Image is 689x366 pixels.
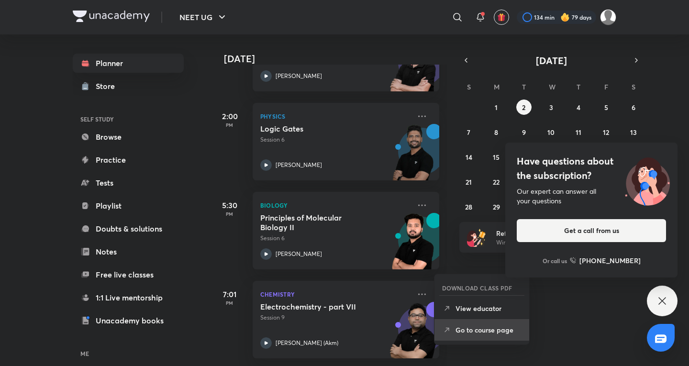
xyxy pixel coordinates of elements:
[96,80,121,92] div: Store
[260,313,411,322] p: Session 9
[579,255,641,266] h6: [PHONE_NUMBER]
[494,10,509,25] button: avatar
[517,219,666,242] button: Get a call from us
[211,111,249,122] h5: 2:00
[73,173,184,192] a: Tests
[73,11,150,22] img: Company Logo
[461,174,477,189] button: September 21, 2025
[522,82,526,91] abbr: Tuesday
[461,199,477,214] button: September 28, 2025
[260,200,411,211] p: Biology
[536,54,567,67] span: [DATE]
[632,82,635,91] abbr: Saturday
[497,13,506,22] img: avatar
[276,250,322,258] p: [PERSON_NAME]
[630,128,637,137] abbr: September 13, 2025
[516,124,532,140] button: September 9, 2025
[570,255,641,266] a: [PHONE_NUMBER]
[549,103,553,112] abbr: September 3, 2025
[260,213,379,232] h5: Principles of Molecular Biology II
[599,100,614,115] button: September 5, 2025
[494,82,500,91] abbr: Monday
[517,187,666,206] div: Our expert can answer all your questions
[489,100,504,115] button: September 1, 2025
[496,228,614,238] h6: Refer friends
[632,103,635,112] abbr: September 6, 2025
[604,82,608,91] abbr: Friday
[522,128,526,137] abbr: September 9, 2025
[276,161,322,169] p: [PERSON_NAME]
[260,302,379,311] h5: Electrochemistry - part VII
[577,82,580,91] abbr: Thursday
[456,325,522,335] p: Go to course page
[260,288,411,300] p: Chemistry
[260,234,411,243] p: Session 6
[496,238,614,247] p: Win a laptop, vouchers & more
[493,177,500,187] abbr: September 22, 2025
[473,54,630,67] button: [DATE]
[547,128,555,137] abbr: September 10, 2025
[576,128,581,137] abbr: September 11, 2025
[211,211,249,217] p: PM
[467,228,486,247] img: referral
[571,124,586,140] button: September 11, 2025
[560,12,570,22] img: streak
[522,103,525,112] abbr: September 2, 2025
[461,149,477,165] button: September 14, 2025
[211,122,249,128] p: PM
[73,54,184,73] a: Planner
[493,202,500,211] abbr: September 29, 2025
[467,128,470,137] abbr: September 7, 2025
[442,284,512,292] h6: DOWNLOAD CLASS PDF
[489,124,504,140] button: September 8, 2025
[489,174,504,189] button: September 22, 2025
[73,242,184,261] a: Notes
[626,124,641,140] button: September 13, 2025
[494,128,498,137] abbr: September 8, 2025
[493,153,500,162] abbr: September 15, 2025
[73,219,184,238] a: Doubts & solutions
[174,8,233,27] button: NEET UG
[516,100,532,115] button: September 2, 2025
[465,202,472,211] abbr: September 28, 2025
[387,213,439,279] img: unacademy
[543,256,567,265] p: Or call us
[489,149,504,165] button: September 15, 2025
[467,82,471,91] abbr: Sunday
[387,124,439,190] img: unacademy
[495,103,498,112] abbr: September 1, 2025
[461,124,477,140] button: September 7, 2025
[577,103,580,112] abbr: September 4, 2025
[73,196,184,215] a: Playlist
[73,77,184,96] a: Store
[599,124,614,140] button: September 12, 2025
[600,9,616,25] img: Kushagra Singh
[456,303,522,313] p: View educator
[604,103,608,112] abbr: September 5, 2025
[211,300,249,306] p: PM
[544,100,559,115] button: September 3, 2025
[73,345,184,362] h6: ME
[544,124,559,140] button: September 10, 2025
[260,135,411,144] p: Session 6
[73,111,184,127] h6: SELF STUDY
[276,72,322,80] p: [PERSON_NAME]
[387,35,439,101] img: unacademy
[73,265,184,284] a: Free live classes
[260,124,379,133] h5: Logic Gates
[603,128,609,137] abbr: September 12, 2025
[489,199,504,214] button: September 29, 2025
[73,311,184,330] a: Unacademy books
[260,111,411,122] p: Physics
[211,200,249,211] h5: 5:30
[211,288,249,300] h5: 7:01
[73,11,150,24] a: Company Logo
[517,154,666,183] h4: Have questions about the subscription?
[617,154,678,206] img: ttu_illustration_new.svg
[549,82,556,91] abbr: Wednesday
[466,177,472,187] abbr: September 21, 2025
[626,100,641,115] button: September 6, 2025
[73,127,184,146] a: Browse
[73,288,184,307] a: 1:1 Live mentorship
[224,53,449,65] h4: [DATE]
